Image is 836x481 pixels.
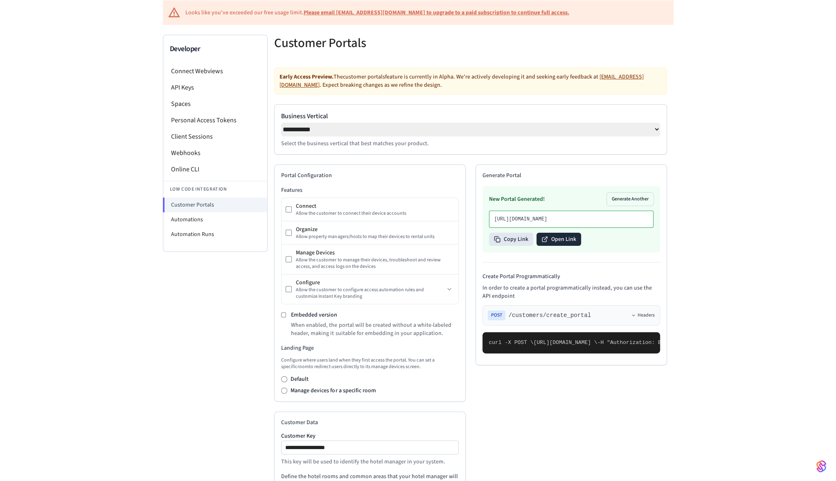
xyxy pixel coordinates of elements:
[291,387,376,395] label: Manage devices for a specific room
[296,249,454,257] div: Manage Devices
[279,73,644,89] a: [EMAIL_ADDRESS][DOMAIN_NAME]
[597,339,750,346] span: -H "Authorization: Bearer seam_api_key_123456" \
[536,233,581,246] button: Open Link
[509,311,591,319] span: /customers/create_portal
[281,111,660,121] label: Business Vertical
[296,257,454,270] div: Allow the customer to manage their devices, troubleshoot and review access, and access logs on th...
[281,418,459,427] h2: Customer Data
[296,279,444,287] div: Configure
[163,212,267,227] li: Automations
[281,186,459,194] h3: Features
[163,161,267,178] li: Online CLI
[281,344,459,352] h3: Landing Page
[281,357,459,370] p: Configure where users land when they first access the portal. You can set a specific room to redi...
[291,311,337,319] label: Embedded version
[163,128,267,145] li: Client Sessions
[304,9,569,17] a: Please email [EMAIL_ADDRESS][DOMAIN_NAME] to upgrade to a paid subscription to continue full access.
[296,202,454,210] div: Connect
[296,234,454,240] div: Allow property managers/hosts to map their devices to rental units
[482,171,660,180] h2: Generate Portal
[163,96,267,112] li: Spaces
[163,181,267,198] li: Low Code Integration
[816,460,826,473] img: SeamLogoGradient.69752ec5.svg
[281,433,459,439] label: Customer Key
[291,321,458,337] p: When enabled, the portal will be created without a white-labeled header, making it suitable for e...
[482,284,660,300] p: In order to create a portal programmatically instead, you can use the API endpoint
[296,287,444,300] div: Allow the customer to configure access automation rules and customize Instant Key branding
[163,198,267,212] li: Customer Portals
[489,233,533,246] button: Copy Link
[296,210,454,217] div: Allow the customer to connect their device accounts
[489,195,545,203] h3: New Portal Generated!
[281,458,459,466] p: This key will be used to identify the hotel manager in your system.
[631,312,655,319] button: Headers
[482,272,660,281] h4: Create Portal Programmatically
[494,216,648,223] p: [URL][DOMAIN_NAME]
[281,171,459,180] h2: Portal Configuration
[274,67,667,94] div: The customer portals feature is currently in Alpha. We're actively developing it and seeking earl...
[163,79,267,96] li: API Keys
[274,35,466,52] h5: Customer Portals
[163,145,267,161] li: Webhooks
[534,339,597,346] span: [URL][DOMAIN_NAME] \
[281,139,660,148] p: Select the business vertical that best matches your product.
[488,310,505,320] span: POST
[291,375,309,383] label: Default
[185,9,569,17] div: Looks like you've exceeded our free usage limit.
[296,225,454,234] div: Organize
[279,73,333,81] strong: Early Access Preview.
[607,193,653,206] button: Generate Another
[163,112,267,128] li: Personal Access Tokens
[163,63,267,79] li: Connect Webviews
[163,227,267,242] li: Automation Runs
[170,43,261,55] h3: Developer
[489,339,534,346] span: curl -X POST \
